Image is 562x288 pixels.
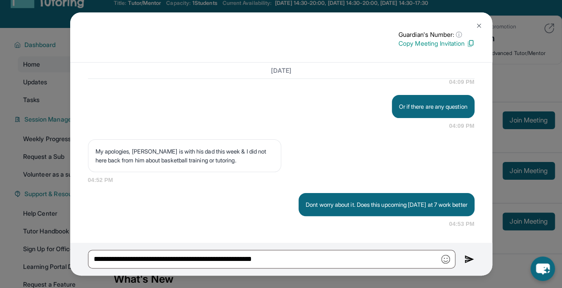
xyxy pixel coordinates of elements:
[399,39,474,48] p: Copy Meeting Invitation
[399,102,467,111] p: Or if there are any question
[466,39,474,47] img: Copy Icon
[88,66,474,75] h3: [DATE]
[530,256,555,281] button: chat-button
[456,30,462,39] span: ⓘ
[441,255,450,264] img: Emoji
[96,147,274,165] p: My apologies, [PERSON_NAME] is with his dad this week & I did not here back from him about basket...
[88,176,474,185] span: 04:52 PM
[399,30,474,39] p: Guardian's Number:
[449,122,474,130] span: 04:09 PM
[464,254,474,264] img: Send icon
[306,200,467,209] p: Dont worry about it. Does this upcoming [DATE] at 7 work better
[449,220,474,229] span: 04:53 PM
[475,22,482,29] img: Close Icon
[449,78,474,87] span: 04:09 PM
